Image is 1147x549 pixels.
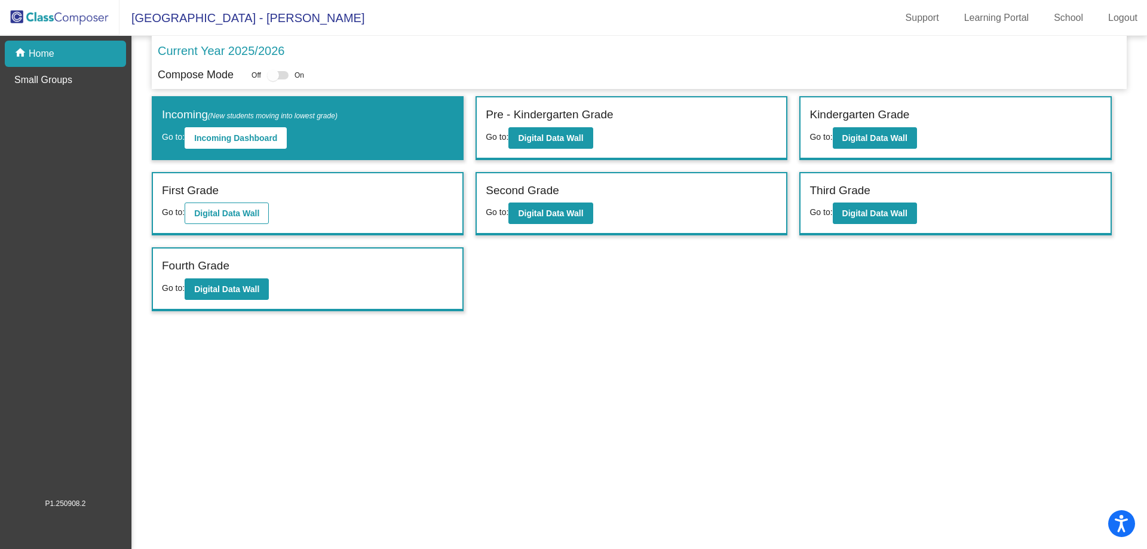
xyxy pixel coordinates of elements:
[185,203,269,224] button: Digital Data Wall
[809,106,909,124] label: Kindergarten Grade
[252,70,261,81] span: Off
[833,203,917,224] button: Digital Data Wall
[295,70,304,81] span: On
[809,207,832,217] span: Go to:
[833,127,917,149] button: Digital Data Wall
[809,182,870,200] label: Third Grade
[1044,8,1093,27] a: School
[162,106,338,124] label: Incoming
[486,132,508,142] span: Go to:
[518,133,583,143] b: Digital Data Wall
[162,257,229,275] label: Fourth Grade
[14,73,72,87] p: Small Groups
[842,133,907,143] b: Digital Data Wall
[158,67,234,83] p: Compose Mode
[29,47,54,61] p: Home
[14,47,29,61] mat-icon: home
[955,8,1039,27] a: Learning Portal
[194,284,259,294] b: Digital Data Wall
[486,207,508,217] span: Go to:
[809,132,832,142] span: Go to:
[185,127,287,149] button: Incoming Dashboard
[194,208,259,218] b: Digital Data Wall
[194,133,277,143] b: Incoming Dashboard
[508,203,593,224] button: Digital Data Wall
[162,283,185,293] span: Go to:
[896,8,949,27] a: Support
[518,208,583,218] b: Digital Data Wall
[486,106,613,124] label: Pre - Kindergarten Grade
[1099,8,1147,27] a: Logout
[119,8,364,27] span: [GEOGRAPHIC_DATA] - [PERSON_NAME]
[185,278,269,300] button: Digital Data Wall
[158,42,284,60] p: Current Year 2025/2026
[486,182,559,200] label: Second Grade
[842,208,907,218] b: Digital Data Wall
[508,127,593,149] button: Digital Data Wall
[162,182,219,200] label: First Grade
[208,112,338,120] span: (New students moving into lowest grade)
[162,207,185,217] span: Go to:
[162,132,185,142] span: Go to:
